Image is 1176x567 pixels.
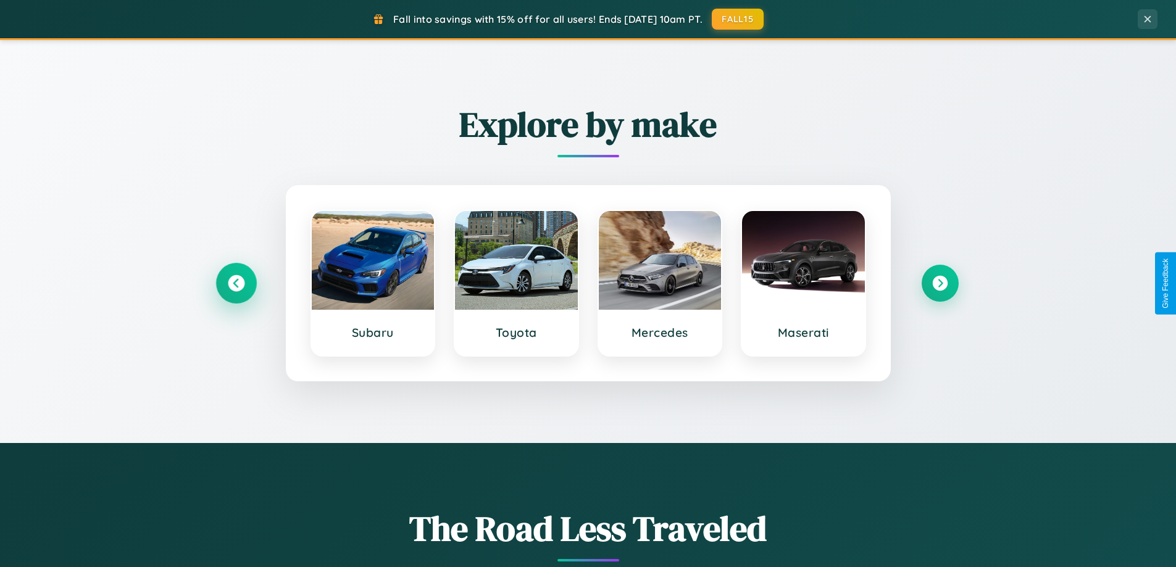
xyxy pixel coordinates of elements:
[393,13,703,25] span: Fall into savings with 15% off for all users! Ends [DATE] 10am PT.
[218,101,959,148] h2: Explore by make
[611,325,709,340] h3: Mercedes
[324,325,422,340] h3: Subaru
[712,9,764,30] button: FALL15
[218,505,959,552] h1: The Road Less Traveled
[467,325,565,340] h3: Toyota
[754,325,853,340] h3: Maserati
[1161,259,1170,308] div: Give Feedback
